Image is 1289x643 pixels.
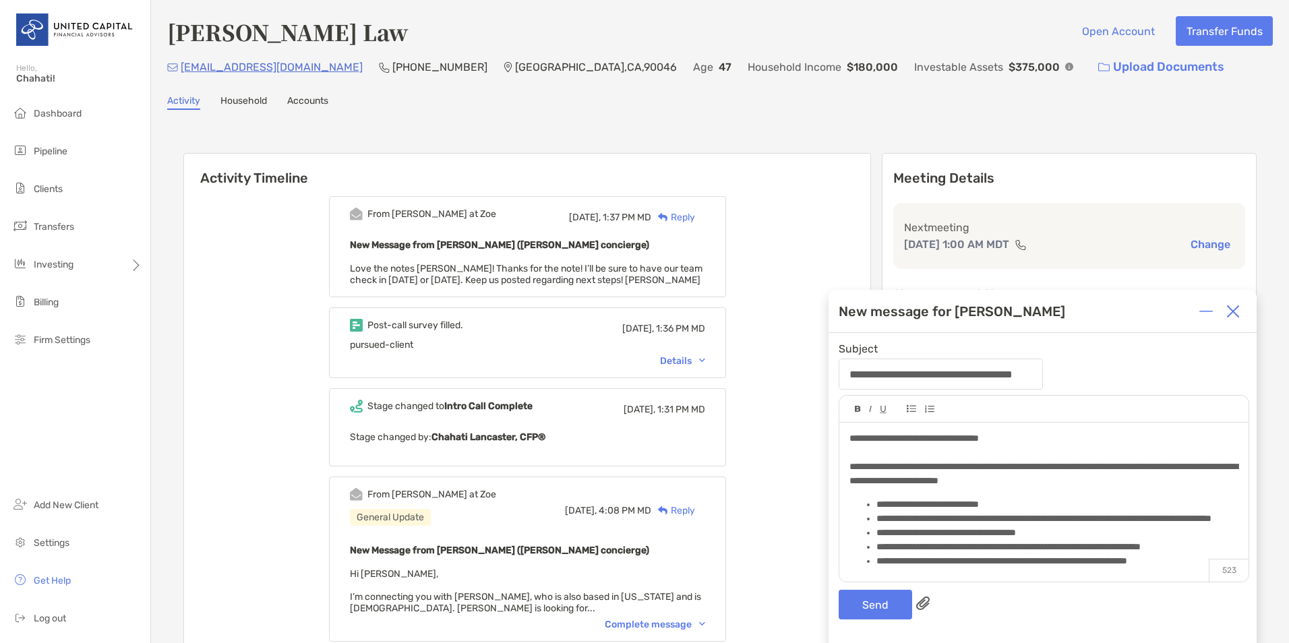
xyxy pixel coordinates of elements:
img: United Capital Logo [16,5,134,54]
p: Next meeting [904,219,1234,236]
span: 1:31 PM MD [657,404,705,415]
span: Transfers [34,221,74,233]
img: communication type [1015,239,1027,250]
div: Complete message [605,619,705,630]
img: Chevron icon [699,622,705,626]
p: Stage changed by: [350,429,705,446]
span: pursued-client [350,339,413,350]
b: Intro Call Complete [444,400,533,412]
span: [DATE], [624,404,655,415]
img: get-help icon [12,572,28,588]
img: paperclip attachments [916,596,930,610]
span: Investing [34,259,73,270]
p: Investable Assets [914,59,1003,75]
div: From [PERSON_NAME] at Zoe [367,208,496,220]
span: 1:36 PM MD [656,323,705,334]
p: 523 [1209,559,1249,582]
img: Editor control icon [855,406,861,412]
div: New message for [PERSON_NAME] [839,303,1065,319]
span: [DATE], [569,212,601,223]
span: Add New Client [34,499,98,511]
p: $180,000 [847,59,898,75]
button: Change [1187,237,1234,251]
p: $375,000 [1009,59,1060,75]
h6: Activity Timeline [184,154,870,186]
span: Pipeline [34,146,67,157]
img: Expand or collapse [1199,305,1213,318]
span: Dashboard [34,108,82,119]
p: [PHONE_NUMBER] [392,59,487,75]
div: Details [660,355,705,367]
img: Location Icon [504,62,512,73]
div: Stage changed to [367,400,533,412]
span: [DATE], [565,505,597,516]
img: firm-settings icon [12,331,28,347]
img: clients icon [12,180,28,196]
a: Activity [167,95,200,110]
img: Chevron icon [699,359,705,363]
p: [DATE] 1:00 AM MDT [904,236,1009,253]
a: Upload Documents [1089,53,1233,82]
img: Phone Icon [379,62,390,73]
img: Event icon [350,208,363,220]
span: Get Help [34,575,71,586]
img: Editor control icon [907,405,916,412]
img: Event icon [350,319,363,332]
span: Chahati! [16,73,142,84]
b: New Message from [PERSON_NAME] ([PERSON_NAME] concierge) [350,239,649,251]
img: settings icon [12,534,28,550]
span: Love the notes [PERSON_NAME]! Thanks for the note! I’ll be sure to have our team check in [DATE] ... [350,263,702,286]
p: [EMAIL_ADDRESS][DOMAIN_NAME] [181,59,363,75]
span: [DATE], [622,323,654,334]
img: Editor control icon [880,406,887,413]
p: Change prospect Stage [893,285,1245,302]
div: From [PERSON_NAME] at Zoe [367,489,496,500]
span: Settings [34,537,69,549]
b: Chahati Lancaster, CFP® [431,431,545,443]
img: Event icon [350,488,363,501]
img: Reply icon [658,213,668,222]
img: billing icon [12,293,28,309]
img: dashboard icon [12,104,28,121]
div: Reply [651,210,695,224]
img: logout icon [12,609,28,625]
span: Hi [PERSON_NAME], I’m connecting you with [PERSON_NAME], who is also based in [US_STATE] and is [... [350,568,701,614]
p: Age [693,59,713,75]
span: 4:08 PM MD [599,505,651,516]
div: Reply [651,503,695,518]
button: Send [839,590,912,619]
p: 47 [719,59,731,75]
span: Clients [34,183,63,195]
div: General Update [350,509,431,526]
button: Transfer Funds [1176,16,1273,46]
img: Email Icon [167,63,178,71]
img: transfers icon [12,218,28,234]
a: Accounts [287,95,328,110]
span: 1:37 PM MD [603,212,651,223]
h4: [PERSON_NAME] Law [167,16,409,47]
span: Log out [34,613,66,624]
img: pipeline icon [12,142,28,158]
span: Billing [34,297,59,308]
p: [GEOGRAPHIC_DATA] , CA , 90046 [515,59,677,75]
span: Firm Settings [34,334,90,346]
img: Editor control icon [924,405,934,413]
div: Post-call survey filled. [367,319,463,331]
a: Household [220,95,267,110]
img: button icon [1098,63,1110,72]
img: Close [1226,305,1240,318]
button: Open Account [1071,16,1165,46]
label: Subject [839,343,878,355]
img: Info Icon [1065,63,1073,71]
img: Editor control icon [869,406,872,412]
img: Event icon [350,400,363,412]
img: Reply icon [658,506,668,515]
img: add_new_client icon [12,496,28,512]
p: Meeting Details [893,170,1245,187]
p: Household Income [748,59,841,75]
img: investing icon [12,255,28,272]
b: New Message from [PERSON_NAME] ([PERSON_NAME] concierge) [350,545,649,556]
